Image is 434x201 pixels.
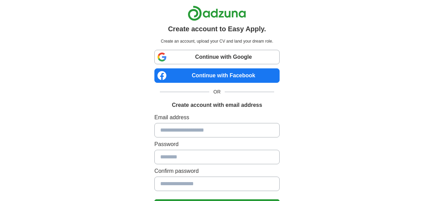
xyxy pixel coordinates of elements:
[154,50,280,64] a: Continue with Google
[209,88,225,96] span: OR
[156,38,278,44] p: Create an account, upload your CV and land your dream role.
[154,167,280,175] label: Confirm password
[154,140,280,148] label: Password
[188,5,246,21] img: Adzuna logo
[168,24,266,34] h1: Create account to Easy Apply.
[154,113,280,122] label: Email address
[172,101,262,109] h1: Create account with email address
[154,68,280,83] a: Continue with Facebook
